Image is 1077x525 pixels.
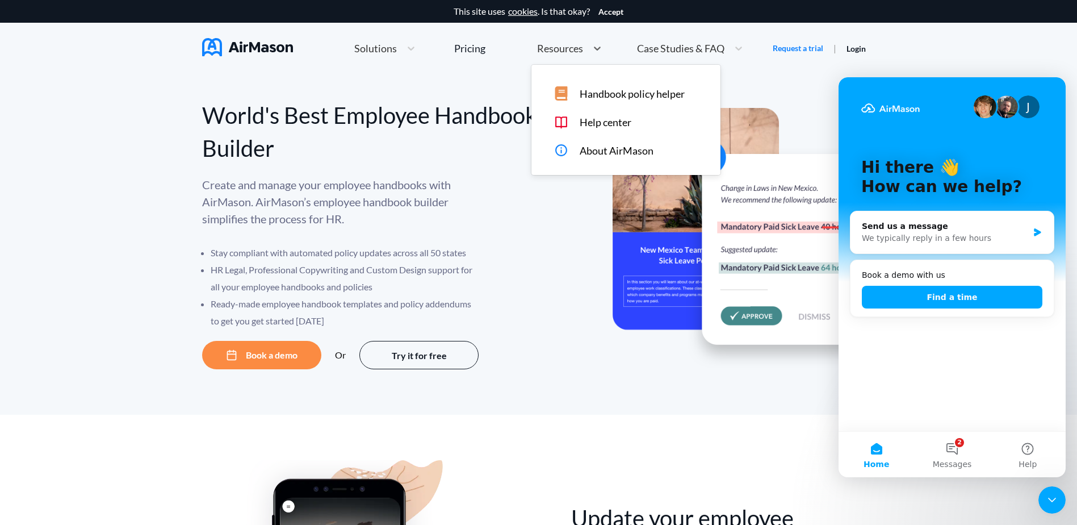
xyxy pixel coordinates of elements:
[846,44,866,53] a: Login
[580,116,631,128] span: Help center
[613,108,891,369] img: hero-banner
[202,341,321,369] button: Book a demo
[211,261,480,295] li: HR Legal, Professional Copywriting and Custom Design support for all your employee handbooks and ...
[537,43,583,53] span: Resources
[833,43,836,53] span: |
[839,77,1066,477] iframe: Intercom live chat
[354,43,397,53] span: Solutions
[454,43,485,53] div: Pricing
[454,38,485,59] a: Pricing
[1038,486,1066,514] iframe: Intercom live chat
[335,350,346,360] div: Or
[211,244,480,261] li: Stay compliant with automated policy updates across all 50 states
[637,43,724,53] span: Case Studies & FAQ
[359,341,479,369] button: Try it for free
[202,99,539,165] div: World's Best Employee Handbook Builder
[211,295,480,330] li: Ready-made employee handbook templates and policy addendums to get you get started [DATE]
[508,6,538,16] a: cookies
[580,145,653,157] span: About AirMason
[202,176,480,227] p: Create and manage your employee handbooks with AirMason. AirMason’s employee handbook builder sim...
[580,88,685,100] span: Handbook policy helper
[202,38,293,56] img: AirMason Logo
[598,7,623,16] button: Accept cookies
[773,43,823,54] a: Request a trial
